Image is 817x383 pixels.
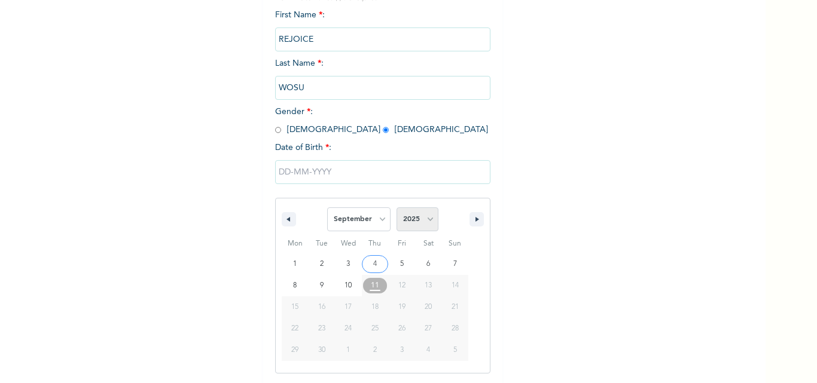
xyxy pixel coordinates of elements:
span: 18 [371,296,379,318]
button: 11 [362,275,389,296]
span: 12 [398,275,406,296]
span: 22 [291,318,298,339]
span: 11 [371,275,379,296]
button: 21 [441,296,468,318]
button: 24 [335,318,362,339]
span: 28 [452,318,459,339]
button: 2 [309,253,336,275]
span: 25 [371,318,379,339]
button: 29 [282,339,309,361]
span: 24 [345,318,352,339]
span: 21 [452,296,459,318]
span: 14 [452,275,459,296]
button: 26 [388,318,415,339]
span: Tue [309,234,336,253]
button: 16 [309,296,336,318]
button: 23 [309,318,336,339]
span: 10 [345,275,352,296]
button: 5 [388,253,415,275]
button: 1 [282,253,309,275]
button: 22 [282,318,309,339]
span: 1 [293,253,297,275]
button: 19 [388,296,415,318]
span: 29 [291,339,298,361]
button: 9 [309,275,336,296]
button: 30 [309,339,336,361]
button: 3 [335,253,362,275]
span: 8 [293,275,297,296]
button: 12 [388,275,415,296]
span: Mon [282,234,309,253]
button: 13 [415,275,442,296]
button: 28 [441,318,468,339]
span: Fri [388,234,415,253]
span: Sat [415,234,442,253]
span: 30 [318,339,325,361]
button: 4 [362,253,389,275]
span: 5 [400,253,404,275]
span: 15 [291,296,298,318]
span: First Name : [275,11,490,44]
button: 8 [282,275,309,296]
span: 17 [345,296,352,318]
input: Enter your last name [275,76,490,100]
button: 7 [441,253,468,275]
span: 7 [453,253,457,275]
span: 26 [398,318,406,339]
span: 19 [398,296,406,318]
span: Gender : [DEMOGRAPHIC_DATA] [DEMOGRAPHIC_DATA] [275,108,488,134]
span: Wed [335,234,362,253]
span: 13 [425,275,432,296]
input: Enter your first name [275,27,490,51]
button: 10 [335,275,362,296]
button: 18 [362,296,389,318]
span: 2 [320,253,324,275]
button: 6 [415,253,442,275]
span: 9 [320,275,324,296]
button: 14 [441,275,468,296]
span: Last Name : [275,59,490,92]
span: Sun [441,234,468,253]
span: 4 [373,253,377,275]
button: 17 [335,296,362,318]
span: 6 [426,253,430,275]
span: 23 [318,318,325,339]
button: 20 [415,296,442,318]
span: Date of Birth : [275,142,331,154]
span: 16 [318,296,325,318]
input: DD-MM-YYYY [275,160,490,184]
span: 3 [346,253,350,275]
span: Thu [362,234,389,253]
button: 15 [282,296,309,318]
button: 25 [362,318,389,339]
span: 20 [425,296,432,318]
button: 27 [415,318,442,339]
span: 27 [425,318,432,339]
